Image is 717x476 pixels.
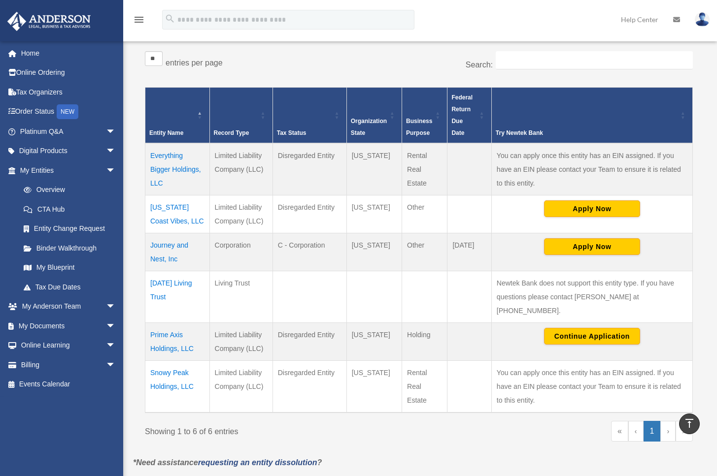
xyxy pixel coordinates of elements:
td: Other [402,195,447,233]
span: arrow_drop_down [106,297,126,317]
span: Federal Return Due Date [451,94,473,136]
span: arrow_drop_down [106,160,126,181]
a: vertical_align_top [679,413,700,434]
i: menu [133,14,145,26]
td: C - Corporation [273,233,346,271]
td: Disregarded Entity [273,143,346,195]
td: Limited Liability Company (LLC) [209,195,273,233]
a: My Documentsarrow_drop_down [7,316,131,336]
label: entries per page [166,59,223,67]
a: Billingarrow_drop_down [7,355,131,375]
a: Last [676,421,693,442]
th: Record Type: Activate to sort [209,88,273,144]
td: Rental Real Estate [402,143,447,195]
th: Organization State: Activate to sort [346,88,402,144]
img: User Pic [695,12,710,27]
span: Tax Status [277,129,307,136]
a: Events Calendar [7,375,131,394]
span: arrow_drop_down [106,336,126,356]
span: arrow_drop_down [106,316,126,336]
td: Prime Axis Holdings, LLC [145,323,210,361]
td: Other [402,233,447,271]
td: Limited Liability Company (LLC) [209,361,273,413]
td: Newtek Bank does not support this entity type. If you have questions please contact [PERSON_NAME]... [491,271,692,323]
td: [US_STATE] [346,361,402,413]
td: [DATE] [447,233,491,271]
a: Overview [14,180,121,200]
th: Federal Return Due Date: Activate to sort [447,88,491,144]
th: Business Purpose: Activate to sort [402,88,447,144]
td: You can apply once this entity has an EIN assigned. If you have an EIN please contact your Team t... [491,361,692,413]
a: Entity Change Request [14,219,126,239]
div: Showing 1 to 6 of 6 entries [145,421,411,439]
span: Record Type [214,129,249,136]
td: [US_STATE] Coast Vibes, LLC [145,195,210,233]
img: Anderson Advisors Platinum Portal [4,12,94,31]
span: Business Purpose [406,118,432,136]
a: My Blueprint [14,258,126,278]
span: Entity Name [149,129,183,136]
td: [US_STATE] [346,195,402,233]
td: Holding [402,323,447,361]
td: Living Trust [209,271,273,323]
button: Apply Now [544,238,640,255]
i: vertical_align_top [683,417,695,429]
td: Journey and Nest, Inc [145,233,210,271]
button: Continue Application [544,328,640,345]
a: Binder Walkthrough [14,238,126,258]
a: Previous [628,421,644,442]
div: NEW [57,104,78,119]
th: Tax Status: Activate to sort [273,88,346,144]
td: Disregarded Entity [273,323,346,361]
td: [US_STATE] [346,233,402,271]
a: Tax Organizers [7,82,131,102]
td: Corporation [209,233,273,271]
button: Apply Now [544,200,640,217]
a: First [611,421,628,442]
td: [DATE] Living Trust [145,271,210,323]
a: My Anderson Teamarrow_drop_down [7,297,131,317]
td: [US_STATE] [346,143,402,195]
td: Everything Bigger Holdings, LLC [145,143,210,195]
td: Snowy Peak Holdings, LLC [145,361,210,413]
td: [US_STATE] [346,323,402,361]
th: Entity Name: Activate to invert sorting [145,88,210,144]
td: Disregarded Entity [273,195,346,233]
span: arrow_drop_down [106,122,126,142]
td: Disregarded Entity [273,361,346,413]
td: Limited Liability Company (LLC) [209,143,273,195]
a: 1 [644,421,661,442]
td: Rental Real Estate [402,361,447,413]
a: Home [7,43,131,63]
em: *Need assistance ? [133,458,322,467]
a: Tax Due Dates [14,277,126,297]
a: Online Ordering [7,63,131,83]
a: My Entitiesarrow_drop_down [7,160,126,180]
th: Try Newtek Bank : Activate to sort [491,88,692,144]
a: Digital Productsarrow_drop_down [7,141,131,161]
a: menu [133,17,145,26]
a: Online Learningarrow_drop_down [7,336,131,355]
td: Limited Liability Company (LLC) [209,323,273,361]
a: requesting an entity dissolution [198,458,317,467]
span: arrow_drop_down [106,141,126,161]
span: arrow_drop_down [106,355,126,375]
td: You can apply once this entity has an EIN assigned. If you have an EIN please contact your Team t... [491,143,692,195]
a: Platinum Q&Aarrow_drop_down [7,122,131,141]
div: Try Newtek Bank [496,127,678,139]
i: search [165,13,175,24]
a: Order StatusNEW [7,102,131,122]
span: Organization State [351,118,387,136]
label: Search: [466,61,493,69]
a: CTA Hub [14,199,126,219]
a: Next [660,421,676,442]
